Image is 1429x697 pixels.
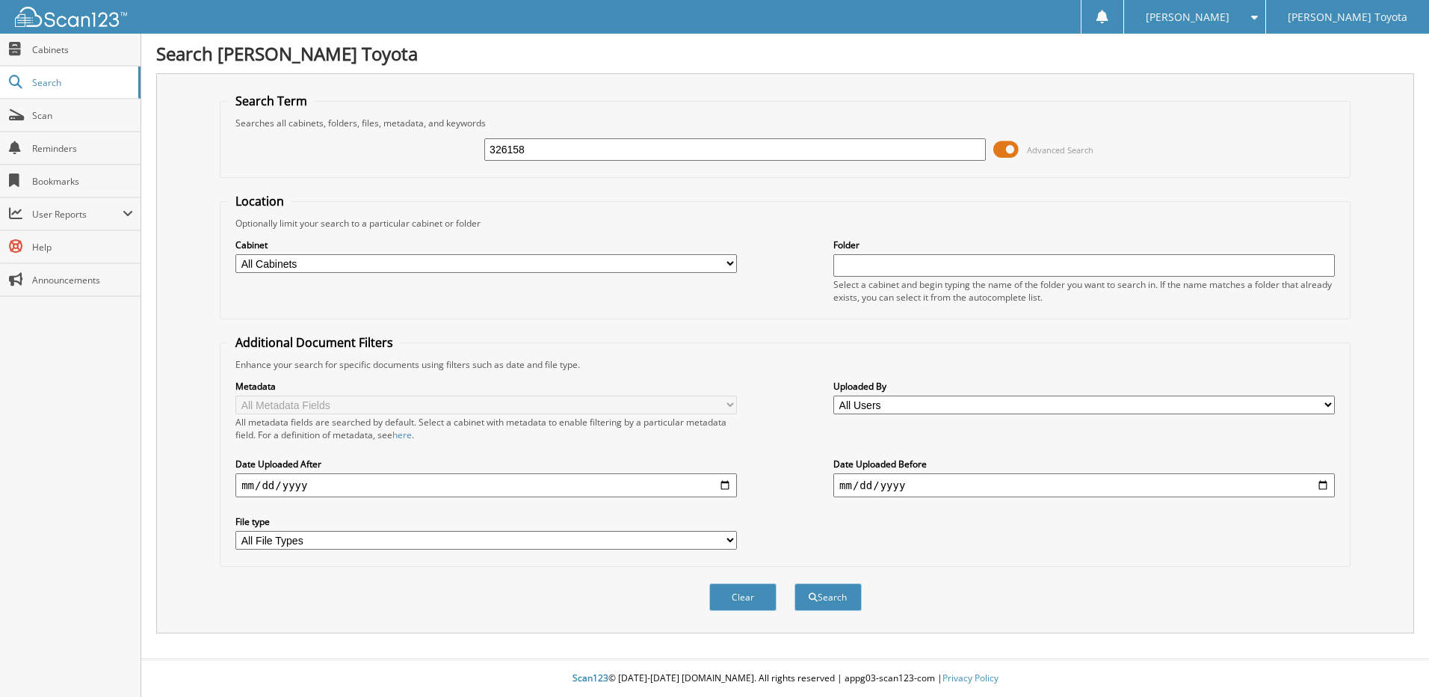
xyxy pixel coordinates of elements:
[32,76,131,89] span: Search
[32,241,133,254] span: Help
[833,239,1335,251] label: Folder
[572,672,608,684] span: Scan123
[833,458,1335,470] label: Date Uploaded Before
[833,380,1335,393] label: Uploaded By
[15,7,127,27] img: scan123-logo-white.svg
[156,41,1414,66] h1: Search [PERSON_NAME] Toyota
[228,217,1342,230] div: Optionally limit your search to a particular cabinet or folder
[228,193,291,209] legend: Location
[235,473,737,497] input: start
[709,583,777,611] button: Clear
[228,358,1342,371] div: Enhance your search for specific documents using filters such as date and file type.
[32,175,133,188] span: Bookmarks
[235,380,737,393] label: Metadata
[1288,13,1407,22] span: [PERSON_NAME] Toyota
[942,672,999,684] a: Privacy Policy
[228,117,1342,129] div: Searches all cabinets, folders, files, metadata, and keywords
[1027,144,1093,156] span: Advanced Search
[32,109,133,122] span: Scan
[228,334,401,351] legend: Additional Document Filters
[235,416,737,441] div: All metadata fields are searched by default. Select a cabinet with metadata to enable filtering b...
[32,274,133,286] span: Announcements
[1146,13,1229,22] span: [PERSON_NAME]
[235,239,737,251] label: Cabinet
[833,278,1335,304] div: Select a cabinet and begin typing the name of the folder you want to search in. If the name match...
[228,93,315,109] legend: Search Term
[32,208,123,221] span: User Reports
[392,429,412,441] a: here
[235,458,737,470] label: Date Uploaded After
[141,660,1429,697] div: © [DATE]-[DATE] [DOMAIN_NAME]. All rights reserved | appg03-scan123-com |
[32,43,133,56] span: Cabinets
[794,583,862,611] button: Search
[833,473,1335,497] input: end
[32,142,133,155] span: Reminders
[235,515,737,528] label: File type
